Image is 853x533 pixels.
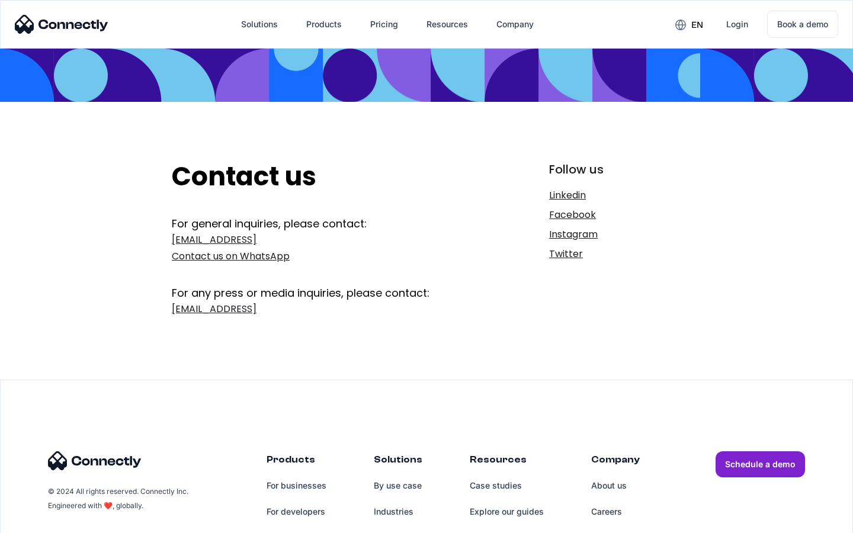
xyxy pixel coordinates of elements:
div: Products [267,451,326,473]
a: Linkedin [549,187,681,204]
a: Facebook [549,207,681,223]
a: [EMAIL_ADDRESS]Contact us on WhatsApp [172,232,472,265]
a: Twitter [549,246,681,262]
aside: Language selected: English [12,512,71,529]
div: Company [591,451,640,473]
a: Book a demo [767,11,838,38]
div: Company [496,16,534,33]
div: Products [306,16,342,33]
a: About us [591,473,640,499]
img: Connectly Logo [15,15,108,34]
div: For any press or media inquiries, please contact: [172,268,472,301]
a: By use case [374,473,422,499]
a: Case studies [470,473,544,499]
div: Solutions [374,451,422,473]
ul: Language list [24,512,71,529]
a: Pricing [361,10,408,38]
div: Resources [426,16,468,33]
div: en [691,17,703,33]
div: Login [726,16,748,33]
div: © 2024 All rights reserved. Connectly Inc. Engineered with ❤️, globally. [48,484,190,513]
a: Instagram [549,226,681,243]
div: For general inquiries, please contact: [172,216,472,232]
div: Solutions [241,16,278,33]
a: [EMAIL_ADDRESS] [172,301,472,317]
div: Resources [470,451,544,473]
a: Industries [374,499,422,525]
a: Login [717,10,758,38]
img: Connectly Logo [48,451,142,470]
a: For businesses [267,473,326,499]
div: Pricing [370,16,398,33]
div: Follow us [549,161,681,178]
a: Schedule a demo [716,451,805,477]
a: Careers [591,499,640,525]
h2: Contact us [172,161,472,192]
a: Explore our guides [470,499,544,525]
a: For developers [267,499,326,525]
